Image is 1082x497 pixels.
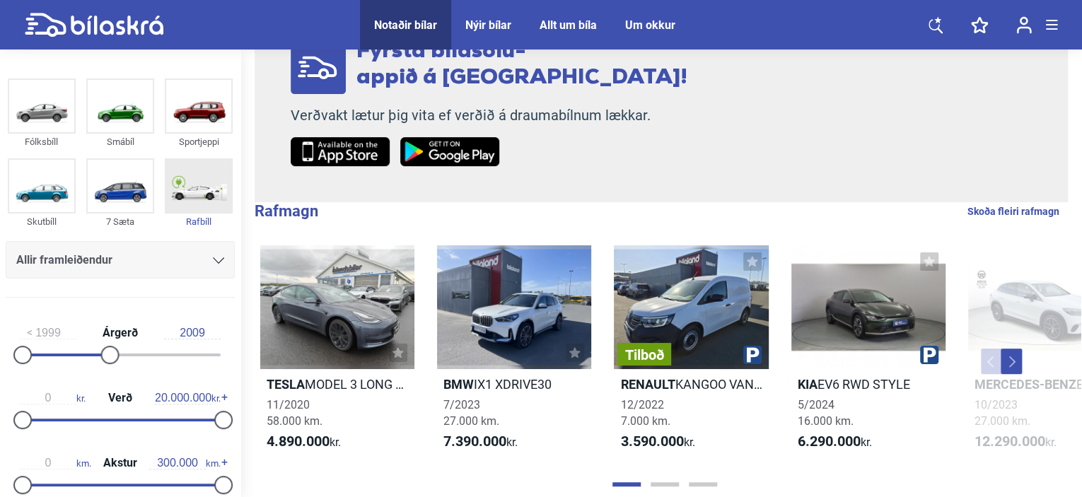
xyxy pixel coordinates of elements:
b: BMW [443,377,474,392]
button: Next [1001,349,1022,374]
div: Skutbíll [8,214,76,230]
a: Skoða fleiri rafmagn [967,202,1059,221]
span: 11/2020 58.000 km. [267,398,322,428]
span: Tilboð [624,348,664,362]
a: TeslaMODEL 3 LONG RANGE11/202058.000 km.4.890.000kr. [260,245,414,463]
button: Page 2 [651,482,679,486]
b: Tesla [267,377,305,392]
span: Verð [105,392,136,404]
b: 4.890.000 [267,433,330,450]
a: BMWIX1 XDRIVE307/202327.000 km.7.390.000kr. [437,245,591,463]
b: 3.590.000 [620,433,683,450]
a: Allt um bíla [540,18,597,32]
div: Sportjeppi [165,134,233,150]
b: 12.290.000 [975,433,1045,450]
div: Smábíl [86,134,154,150]
span: kr. [443,433,518,450]
a: Nýir bílar [465,18,511,32]
div: Rafbíll [165,214,233,230]
a: Um okkur [625,18,675,32]
span: km. [149,457,221,469]
img: user-login.svg [1016,16,1032,34]
p: Verðvakt lætur þig vita ef verðið á draumabílnum lækkar. [291,107,687,124]
span: 7/2023 27.000 km. [443,398,499,428]
h2: MODEL 3 LONG RANGE [260,376,414,392]
span: kr. [20,392,86,404]
div: Fólksbíll [8,134,76,150]
b: Renault [620,377,675,392]
b: 7.390.000 [443,433,506,450]
a: TilboðRenaultKANGOO VAN E-TECH 45KWH12/20227.000 km.3.590.000kr. [614,245,768,463]
span: Árgerð [99,327,141,339]
b: Kia [798,377,818,392]
button: Previous [981,349,1002,374]
span: kr. [798,433,872,450]
span: Akstur [100,457,141,469]
span: kr. [975,433,1057,450]
b: 6.290.000 [798,433,861,450]
span: 12/2022 7.000 km. [620,398,670,428]
div: 7 Sæta [86,214,154,230]
span: kr. [267,433,341,450]
button: Page 3 [689,482,717,486]
h2: KANGOO VAN E-TECH 45KWH [614,376,768,392]
span: 10/2023 27.000 km. [975,398,1030,428]
span: Allir framleiðendur [16,250,112,270]
h2: EV6 RWD STYLE [791,376,946,392]
span: km. [20,457,91,469]
b: Rafmagn [255,202,318,220]
a: KiaEV6 RWD STYLE5/202416.000 km.6.290.000kr. [791,245,946,463]
span: kr. [155,392,221,404]
b: Mercedes-Benz [975,377,1076,392]
a: Notaðir bílar [374,18,437,32]
button: Page 1 [612,482,641,486]
span: 5/2024 16.000 km. [798,398,854,428]
h2: IX1 XDRIVE30 [437,376,591,392]
span: kr. [620,433,694,450]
